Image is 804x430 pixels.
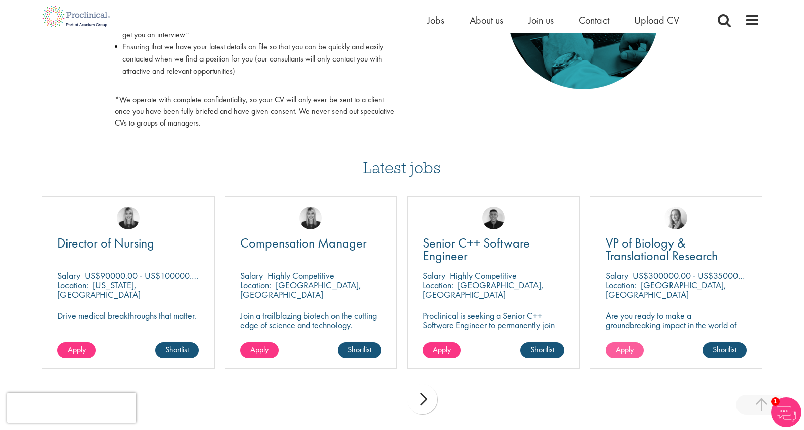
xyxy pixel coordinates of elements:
span: Salary [57,270,80,281]
a: Shortlist [338,342,381,358]
span: Salary [423,270,445,281]
p: [GEOGRAPHIC_DATA], [GEOGRAPHIC_DATA] [606,279,726,300]
img: Sofia Amark [664,207,687,229]
a: Shortlist [520,342,564,358]
span: Salary [240,270,263,281]
p: US$90000.00 - US$100000.00 per annum [85,270,240,281]
a: Contact [579,14,609,27]
span: Apply [250,344,269,355]
a: Director of Nursing [57,237,199,250]
a: Join us [528,14,554,27]
h3: Latest jobs [363,134,441,183]
p: US$300000.00 - US$350000.00 per annum [633,270,793,281]
p: [GEOGRAPHIC_DATA], [GEOGRAPHIC_DATA] [423,279,544,300]
span: 1 [771,397,780,406]
a: About us [470,14,503,27]
a: Apply [57,342,96,358]
span: Location: [423,279,453,291]
a: Apply [423,342,461,358]
p: *We operate with complete confidentiality, so your CV will only ever be sent to a client once you... [115,94,394,129]
p: Are you ready to make a groundbreaking impact in the world of biotechnology? Join a growing compa... [606,311,747,358]
p: Highly Competitive [267,270,334,281]
p: [US_STATE], [GEOGRAPHIC_DATA] [57,279,141,300]
p: Highly Competitive [450,270,517,281]
p: Proclinical is seeking a Senior C++ Software Engineer to permanently join their dynamic team in [... [423,311,564,349]
a: Upload CV [634,14,679,27]
img: Janelle Jones [117,207,140,229]
span: Location: [606,279,636,291]
a: VP of Biology & Translational Research [606,237,747,262]
span: Salary [606,270,628,281]
p: Drive medical breakthroughs that matter. [57,311,199,320]
span: Location: [240,279,271,291]
iframe: reCAPTCHA [7,393,136,423]
a: Compensation Manager [240,237,382,250]
div: next [407,384,437,414]
a: Shortlist [155,342,199,358]
span: Director of Nursing [57,234,154,252]
p: Join a trailblazing biotech on the cutting edge of science and technology. [240,311,382,330]
li: Ensuring that we have your latest details on file so that you can be quickly and easily contacted... [115,41,394,89]
span: Apply [616,344,634,355]
span: Senior C++ Software Engineer [423,234,530,264]
p: [GEOGRAPHIC_DATA], [GEOGRAPHIC_DATA] [240,279,361,300]
img: Chatbot [771,397,801,427]
a: Apply [240,342,279,358]
a: Shortlist [703,342,747,358]
span: Apply [433,344,451,355]
span: Compensation Manager [240,234,367,252]
a: Apply [606,342,644,358]
span: Location: [57,279,88,291]
img: Christian Andersen [482,207,505,229]
a: Jobs [427,14,444,27]
span: Apply [68,344,86,355]
a: Senior C++ Software Engineer [423,237,564,262]
img: Janelle Jones [299,207,322,229]
span: VP of Biology & Translational Research [606,234,718,264]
